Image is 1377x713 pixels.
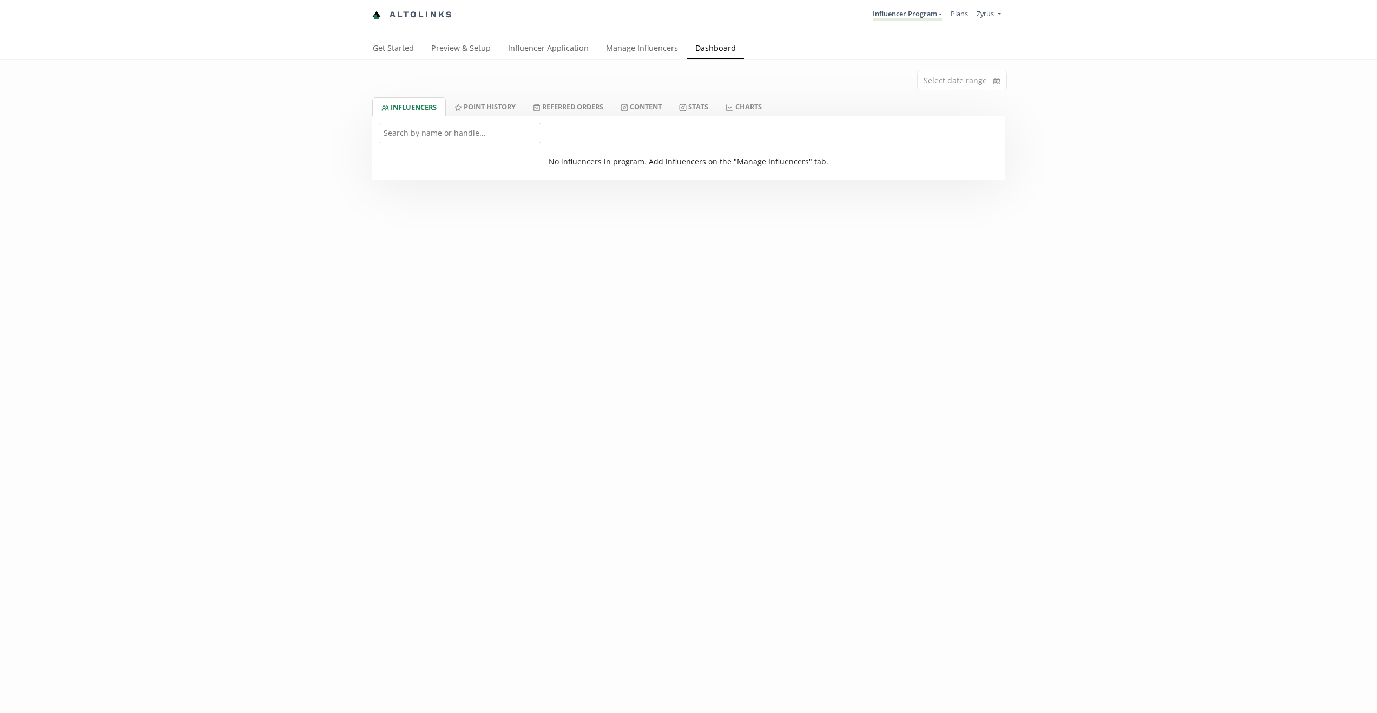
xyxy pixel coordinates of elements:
input: Search by name or handle... [379,123,541,143]
a: Preview & Setup [423,38,499,60]
a: Point HISTORY [446,97,524,116]
a: Dashboard [687,38,744,60]
a: Influencer Application [499,38,597,60]
a: CHARTS [717,97,770,116]
a: Get Started [364,38,423,60]
a: Altolinks [372,6,453,24]
a: Zyrus [977,9,1000,21]
span: Zyrus [977,9,994,18]
a: Content [612,97,670,116]
a: Plans [951,9,968,18]
a: Manage Influencers [597,38,687,60]
svg: calendar [993,76,1000,87]
div: No influencers in program. Add influencers on the "Manage Influencers" tab. [379,156,999,167]
img: favicon-32x32.png [372,11,381,19]
a: Influencer Program [873,9,942,21]
a: Referred Orders [524,97,612,116]
a: Stats [670,97,717,116]
a: INFLUENCERS [372,97,446,116]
